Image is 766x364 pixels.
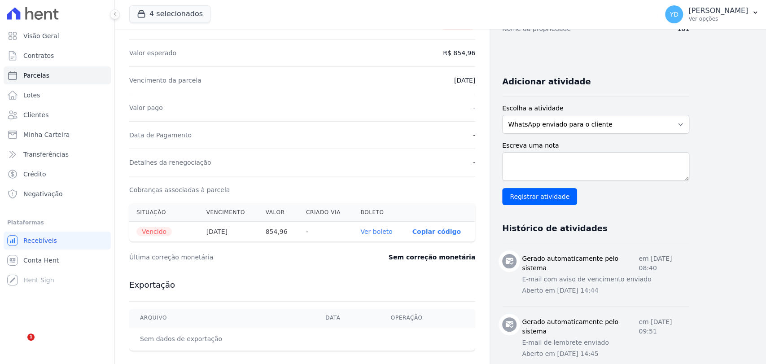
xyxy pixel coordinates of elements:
[23,256,59,265] span: Conta Hent
[522,254,639,273] h3: Gerado automaticamente pelo sistema
[443,48,475,57] dd: R$ 854,96
[23,110,48,119] span: Clientes
[502,104,689,113] label: Escolha a atividade
[473,158,475,167] dd: -
[4,185,111,203] a: Negativação
[4,232,111,250] a: Recebíveis
[522,349,689,359] p: Aberto em [DATE] 14:45
[129,158,211,167] dt: Detalhes da renegociação
[136,227,172,236] span: Vencido
[658,2,766,27] button: YD [PERSON_NAME] Ver opções
[670,11,678,18] span: YD
[23,71,49,80] span: Parcelas
[129,48,176,57] dt: Valor esperado
[4,47,111,65] a: Contratos
[522,338,689,347] p: E-mail de lembrete enviado
[412,228,461,235] button: Copiar código
[688,6,748,15] p: [PERSON_NAME]
[502,188,577,205] input: Registrar atividade
[7,277,186,340] iframe: Intercom notifications mensagem
[454,76,475,85] dd: [DATE]
[23,150,69,159] span: Transferências
[639,254,689,273] p: em [DATE] 08:40
[129,131,192,140] dt: Data de Pagamento
[27,333,35,341] span: 1
[129,203,199,222] th: Situação
[129,327,315,351] td: Sem dados de exportação
[129,103,163,112] dt: Valor pago
[502,223,607,234] h3: Histórico de atividades
[4,66,111,84] a: Parcelas
[389,253,475,262] dd: Sem correção monetária
[639,317,689,336] p: em [DATE] 09:51
[199,222,258,242] th: [DATE]
[7,217,107,228] div: Plataformas
[522,286,689,295] p: Aberto em [DATE] 14:44
[9,333,31,355] iframe: Intercom live chat
[4,27,111,45] a: Visão Geral
[23,170,46,179] span: Crédito
[299,222,353,242] th: -
[299,203,353,222] th: Criado via
[23,51,54,60] span: Contratos
[199,203,258,222] th: Vencimento
[129,280,475,290] h3: Exportação
[688,15,748,22] p: Ver opções
[23,189,63,198] span: Negativação
[380,309,475,327] th: Operação
[4,86,111,104] a: Lotes
[315,309,380,327] th: Data
[23,130,70,139] span: Minha Carteira
[473,103,475,112] dd: -
[360,228,392,235] a: Ver boleto
[258,203,299,222] th: Valor
[4,165,111,183] a: Crédito
[258,222,299,242] th: 854,96
[23,31,59,40] span: Visão Geral
[677,24,689,33] dd: 181
[129,5,210,22] button: 4 selecionados
[129,76,201,85] dt: Vencimento da parcela
[23,91,40,100] span: Lotes
[4,251,111,269] a: Conta Hent
[502,141,689,150] label: Escreva uma nota
[4,106,111,124] a: Clientes
[129,185,230,194] dt: Cobranças associadas à parcela
[129,253,334,262] dt: Última correção monetária
[129,309,315,327] th: Arquivo
[353,203,405,222] th: Boleto
[522,275,689,284] p: E-mail com aviso de vencimento enviado
[522,317,639,336] h3: Gerado automaticamente pelo sistema
[4,145,111,163] a: Transferências
[502,76,591,87] h3: Adicionar atividade
[23,236,57,245] span: Recebíveis
[473,131,475,140] dd: -
[4,126,111,144] a: Minha Carteira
